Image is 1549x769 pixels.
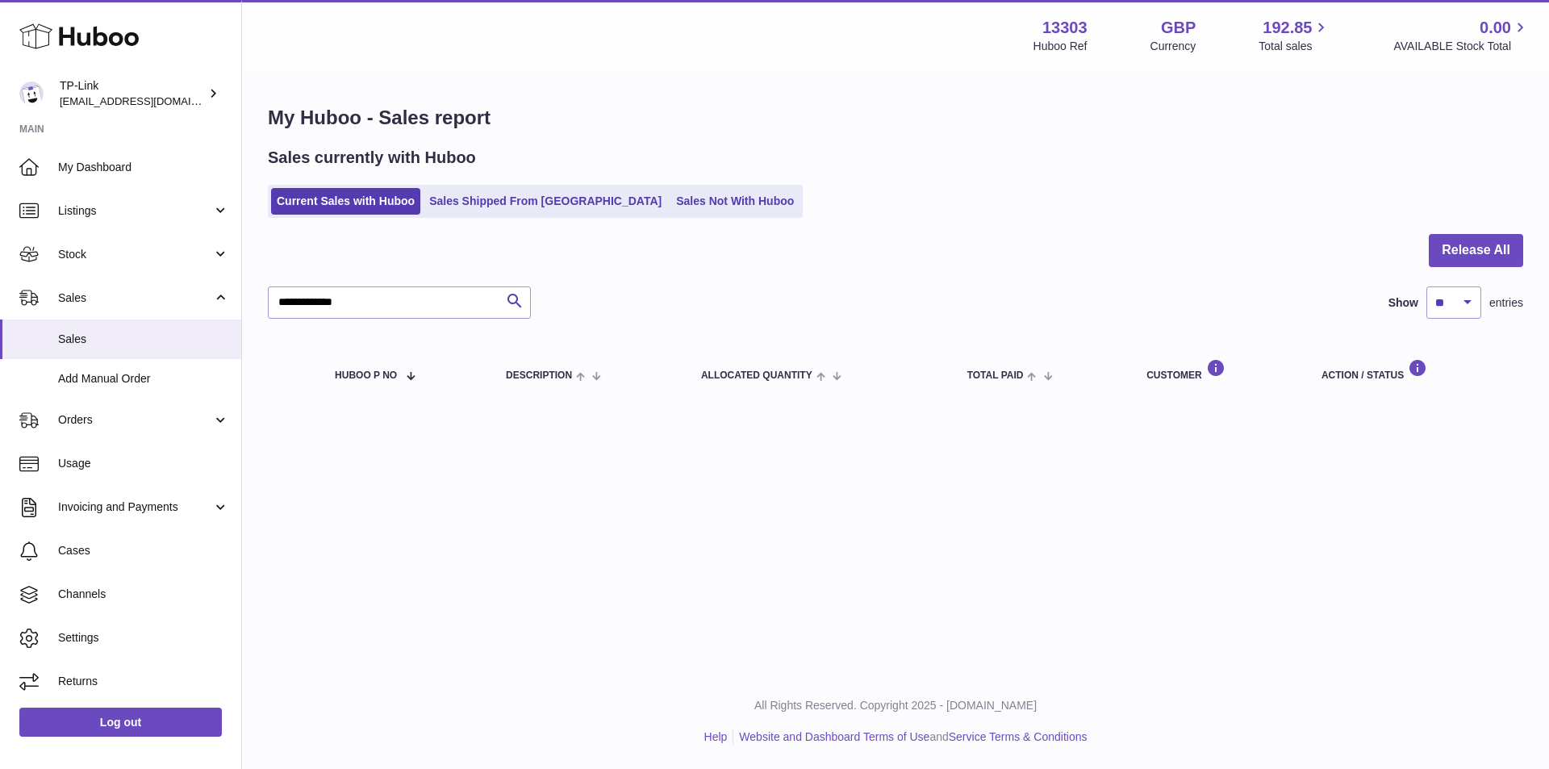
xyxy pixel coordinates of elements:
span: Settings [58,630,229,646]
span: Add Manual Order [58,371,229,387]
span: Sales [58,332,229,347]
span: Description [506,370,572,381]
h1: My Huboo - Sales report [268,105,1523,131]
a: 192.85 Total sales [1259,17,1330,54]
li: and [733,729,1087,745]
a: Sales Not With Huboo [670,188,800,215]
span: [EMAIL_ADDRESS][DOMAIN_NAME] [60,94,237,107]
img: gaby.chen@tp-link.com [19,81,44,106]
span: Stock [58,247,212,262]
span: Listings [58,203,212,219]
a: 0.00 AVAILABLE Stock Total [1393,17,1530,54]
span: Usage [58,456,229,471]
span: Invoicing and Payments [58,499,212,515]
a: Log out [19,708,222,737]
span: Huboo P no [335,370,397,381]
a: Sales Shipped From [GEOGRAPHIC_DATA] [424,188,667,215]
span: AVAILABLE Stock Total [1393,39,1530,54]
a: Website and Dashboard Terms of Use [739,730,929,743]
div: Action / Status [1321,359,1507,381]
span: Total paid [967,370,1024,381]
strong: 13303 [1042,17,1088,39]
span: Channels [58,587,229,602]
span: Returns [58,674,229,689]
label: Show [1388,295,1418,311]
a: Help [704,730,728,743]
a: Current Sales with Huboo [271,188,420,215]
span: 192.85 [1263,17,1312,39]
span: Sales [58,290,212,306]
div: Currency [1150,39,1196,54]
div: Huboo Ref [1033,39,1088,54]
span: Orders [58,412,212,428]
span: 0.00 [1480,17,1511,39]
div: TP-Link [60,78,205,109]
h2: Sales currently with Huboo [268,147,476,169]
div: Customer [1146,359,1289,381]
span: My Dashboard [58,160,229,175]
span: entries [1489,295,1523,311]
a: Service Terms & Conditions [949,730,1088,743]
strong: GBP [1161,17,1196,39]
span: Cases [58,543,229,558]
button: Release All [1429,234,1523,267]
span: ALLOCATED Quantity [701,370,812,381]
span: Total sales [1259,39,1330,54]
p: All Rights Reserved. Copyright 2025 - [DOMAIN_NAME] [255,698,1536,713]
